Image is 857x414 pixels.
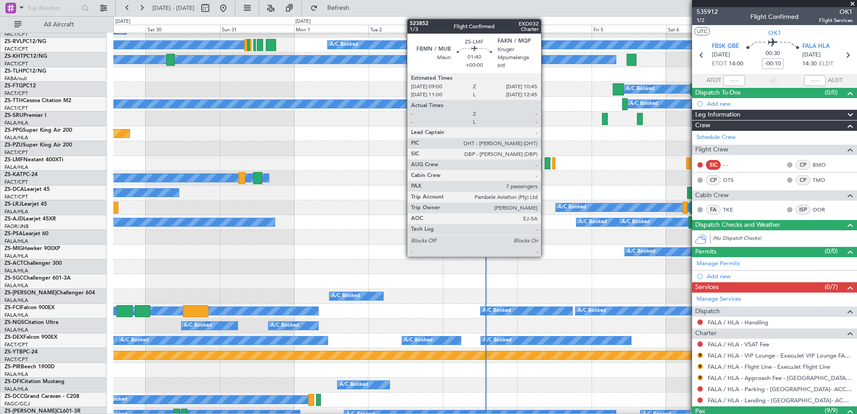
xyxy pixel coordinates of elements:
span: ZS-DEX [4,335,23,340]
span: (0/0) [825,88,838,97]
span: ZS-PZU [4,142,23,148]
div: [DATE] [115,18,130,26]
a: FALA / HLA - Handling [708,319,768,326]
span: ZS-PPG [4,128,23,133]
a: FALA / HLA - Approach Fee - [GEOGRAPHIC_DATA]- ACC # 1800 [708,374,853,382]
a: OOR [813,206,833,214]
span: (0/7) [825,282,838,292]
button: UTC [694,27,710,35]
a: ZS-NGSCitation Ultra [4,320,58,325]
a: BMO [813,161,833,169]
span: ZS-NGS [4,320,24,325]
a: FALA / HLA - Landing - [GEOGRAPHIC_DATA]- ACC # 1800 [708,397,853,404]
a: FALA/HLA [4,312,28,319]
a: FALA/HLA [4,134,28,141]
span: Cabin Crew [695,190,729,201]
span: FALA HLA [802,42,830,51]
a: FACT/CPT [4,194,28,200]
span: ZS-AJD [4,216,23,222]
span: ZS-KHT [4,54,23,59]
div: A/C Booked [579,216,607,229]
span: Permits [695,247,716,257]
a: FABA/null [4,75,27,82]
span: ETOT [712,60,727,69]
div: A/C Booked [483,334,511,347]
a: ZS-DCALearjet 45 [4,187,50,192]
div: A/C Booked [184,319,212,332]
a: FALA/HLA [4,253,28,259]
a: ZS-FTGPC12 [4,83,36,89]
span: Services [695,282,718,293]
span: Crew [695,121,710,131]
span: ZS-YTB [4,349,23,355]
div: A/C Booked [630,97,658,111]
a: ZS-RVLPC12/NG [4,39,46,44]
span: ZS-RVL [4,39,22,44]
a: FACT/CPT [4,341,28,348]
span: Leg Information [695,110,740,120]
a: ZS-KHTPC12/NG [4,54,47,59]
span: ZS-LRJ [4,202,22,207]
span: ZS-FTG [4,83,23,89]
span: All Aircraft [23,22,95,28]
span: ZS-DCA [4,187,24,192]
a: TKE [723,206,743,214]
a: ZS-LMFNextant 400XTi [4,157,63,163]
a: ZS-[PERSON_NAME]Challenger 604 [4,290,95,296]
a: ZS-AJDLearjet 45XR [4,216,56,222]
span: Refresh [320,5,357,11]
input: Trip Number [27,1,79,15]
a: ZS-SRUPremier I [4,113,46,118]
span: Flight Crew [695,145,728,155]
a: FACT/CPT [4,356,28,363]
input: --:-- [723,75,745,86]
span: ZS-KAT [4,172,23,177]
div: A/C Booked [622,216,650,229]
span: FBSK GBE [712,42,739,51]
span: ZS-MIG [4,246,23,251]
span: Dispatch [695,306,720,317]
div: Add new [707,272,853,280]
div: A/C Booked [340,378,368,392]
a: ZS-PPGSuper King Air 200 [4,128,72,133]
span: ALDT [828,76,843,85]
a: ZS-PSALearjet 60 [4,231,48,237]
span: 00:30 [766,49,780,58]
button: Refresh [306,1,360,15]
div: A/C Booked [578,304,606,318]
div: ISP [796,205,810,215]
a: FALA/HLA [4,164,28,171]
div: Mon 1 [294,25,368,33]
span: 14:30 [802,60,817,69]
a: ZS-LRJLearjet 45 [4,202,47,207]
a: TMO [813,176,833,184]
button: R [697,364,703,369]
span: ZS-SGC [4,276,23,281]
button: All Aircraft [10,17,97,32]
a: FALA/HLA [4,282,28,289]
span: ZS-SRU [4,113,23,118]
a: FALA/HLA [4,386,28,392]
a: FACT/CPT [4,60,28,67]
a: FALA/HLA [4,327,28,333]
a: ZS-PZUSuper King Air 200 [4,142,72,148]
a: FALA/HLA [4,297,28,304]
span: [DATE] [712,51,730,60]
div: A/C Booked [332,289,360,303]
a: FALA / HLA - VIP Lounge - ExecuJet VIP Lounge FALA / HLA [708,352,853,359]
a: FACT/CPT [4,90,28,97]
div: A/C Booked [271,319,299,332]
div: [DATE] [295,18,311,26]
a: ZS-SGCChallenger 601-3A [4,276,71,281]
a: Schedule Crew [697,133,736,142]
span: 14:00 [729,60,743,69]
span: ZS-PIR [4,364,21,370]
span: OK1 [768,28,781,38]
div: FA [706,205,721,215]
a: ZS-DFICitation Mustang [4,379,65,384]
a: ZS-DEXFalcon 900EX [4,335,57,340]
div: A/C Booked [121,334,149,347]
a: ZS-MIGHawker 900XP [4,246,60,251]
span: ELDT [819,60,833,69]
div: Sat 30 [146,25,220,33]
